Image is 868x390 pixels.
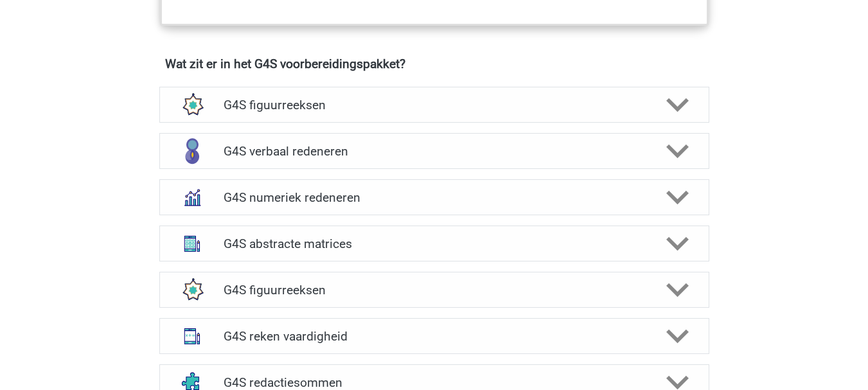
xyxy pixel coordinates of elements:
a: numeriek redeneren G4S numeriek redeneren [154,179,714,215]
h4: G4S verbaal redeneren [224,144,644,159]
a: figuurreeksen G4S figuurreeksen [154,87,714,123]
h4: G4S abstracte matrices [224,236,644,251]
h4: G4S numeriek redeneren [224,190,644,205]
img: figuurreeksen [175,88,209,121]
a: abstracte matrices G4S abstracte matrices [154,226,714,261]
img: numeriek redeneren [175,181,209,214]
img: reken vaardigheid [175,319,209,353]
img: verbaal redeneren [175,134,209,168]
a: verbaal redeneren G4S verbaal redeneren [154,133,714,169]
img: figuurreeksen [175,273,209,306]
h4: G4S figuurreeksen [224,283,644,297]
h4: G4S figuurreeksen [224,98,644,112]
h4: Wat zit er in het G4S voorbereidingspakket? [165,57,704,71]
h4: G4S reken vaardigheid [224,329,644,344]
a: reken vaardigheid G4S reken vaardigheid [154,318,714,354]
img: abstracte matrices [175,227,209,260]
h4: G4S redactiesommen [224,375,644,390]
a: figuurreeksen G4S figuurreeksen [154,272,714,308]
